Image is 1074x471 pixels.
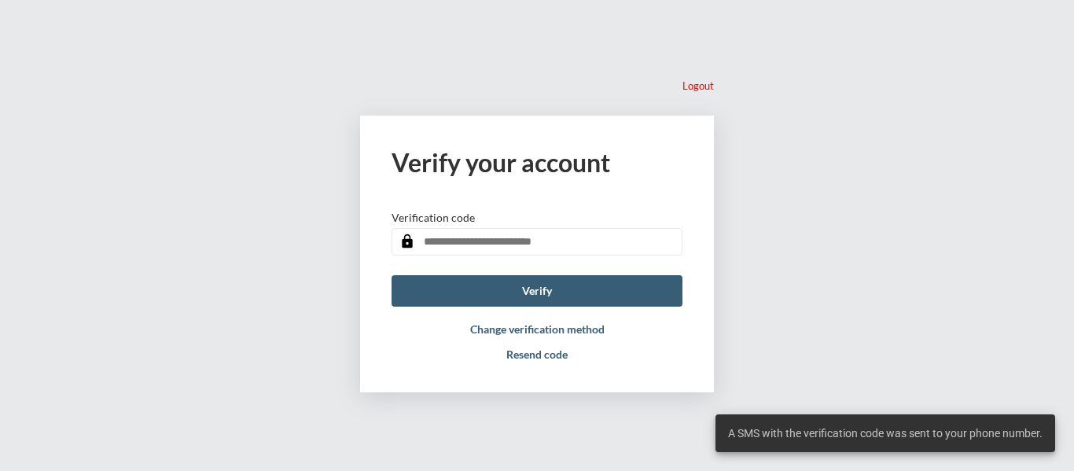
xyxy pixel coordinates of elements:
span: A SMS with the verification code was sent to your phone number. [728,425,1043,441]
button: Verify [392,275,682,307]
h2: Verify your account [392,147,682,178]
p: Verification code [392,211,475,224]
button: Change verification method [470,322,605,336]
button: Resend code [506,348,568,361]
p: Logout [682,79,714,92]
